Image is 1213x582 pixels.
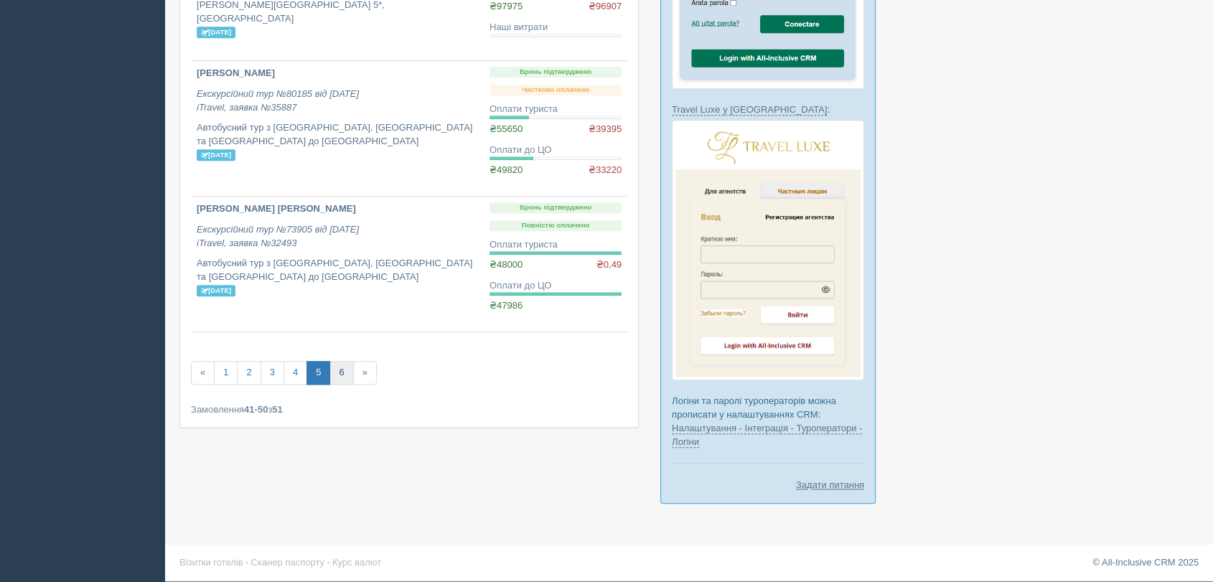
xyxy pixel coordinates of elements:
b: 41-50 [244,404,268,415]
div: Оплати туриста [490,103,622,116]
span: ₴48000 [490,259,523,270]
span: ₴33220 [589,164,622,177]
span: · [327,557,330,568]
a: Travel Luxe у [GEOGRAPHIC_DATA] [672,104,827,116]
a: 4 [284,361,307,385]
a: 6 [329,361,353,385]
i: Екскурсійний тур №80185 від [DATE] iTravel, заявка №35887 [197,88,359,113]
div: Замовлення з [191,403,627,416]
span: ₴49820 [490,164,523,175]
p: Повністю оплачено [490,220,622,231]
a: © All-Inclusive CRM 2025 [1092,557,1199,568]
a: 3 [261,361,284,385]
a: [PERSON_NAME] Екскурсійний тур №80185 від [DATE]iTravel, заявка №35887 Автобусний тур з [GEOGRAPH... [191,61,484,196]
a: 1 [214,361,238,385]
span: ₴97975 [490,1,523,11]
a: Курс валют [332,557,381,568]
a: Задати питання [796,478,864,492]
p: Частково оплачено [490,85,622,95]
p: Бронь підтверджено [490,67,622,78]
div: Наші витрати [490,21,622,34]
b: [PERSON_NAME] [PERSON_NAME] [197,203,356,214]
span: ₴47986 [490,300,523,311]
a: 2 [237,361,261,385]
a: 5 [306,361,330,385]
a: Сканер паспорту [251,557,324,568]
div: Оплати до ЦО [490,144,622,157]
span: [DATE] [197,27,235,38]
span: · [245,557,248,568]
p: : [672,103,864,116]
img: travel-luxe-%D0%BB%D0%BE%D0%B3%D0%B8%D0%BD-%D1%87%D0%B5%D1%80%D0%B5%D0%B7-%D1%81%D1%80%D0%BC-%D0%... [672,120,864,380]
p: Автобусний тур з [GEOGRAPHIC_DATA], [GEOGRAPHIC_DATA] та [GEOGRAPHIC_DATA] до [GEOGRAPHIC_DATA] [197,121,478,161]
span: [DATE] [197,149,235,161]
a: » [353,361,377,385]
p: Логіни та паролі туроператорів можна прописати у налаштуваннях CRM: [672,394,864,449]
p: Автобусний тур з [GEOGRAPHIC_DATA], [GEOGRAPHIC_DATA] та [GEOGRAPHIC_DATA] до [GEOGRAPHIC_DATA] [197,257,478,297]
p: Бронь підтверджено [490,202,622,213]
b: 51 [272,404,282,415]
a: Візитки готелів [179,557,243,568]
span: ₴55650 [490,123,523,134]
span: ₴0,49 [596,258,622,272]
a: Налаштування - Інтеграція - Туроператори - Логіни [672,423,862,448]
i: Екскурсійний тур №73905 від [DATE] iTravel, заявка №32493 [197,224,359,248]
div: Оплати до ЦО [490,279,622,293]
a: « [191,361,215,385]
div: Оплати туриста [490,238,622,252]
span: [DATE] [197,285,235,296]
span: ₴39395 [589,123,622,136]
a: [PERSON_NAME] [PERSON_NAME] Екскурсійний тур №73905 від [DATE]iTravel, заявка №32493 Автобусний т... [191,197,484,332]
b: [PERSON_NAME] [197,67,275,78]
